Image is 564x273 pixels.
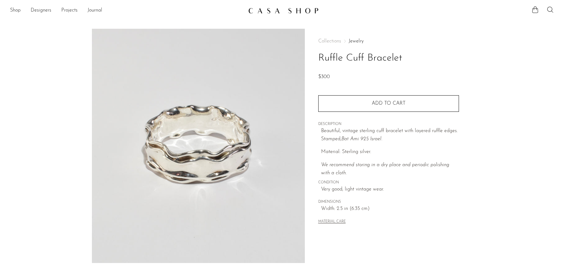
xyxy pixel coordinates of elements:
button: MATERIAL CARE [318,220,346,224]
span: CONDITION [318,180,459,186]
a: Designers [31,7,51,15]
button: Add to cart [318,95,459,112]
nav: Breadcrumbs [318,39,459,44]
a: Jewelry [349,39,364,44]
ul: NEW HEADER MENU [10,5,243,16]
h1: Ruffle Cuff Bracelet [318,50,459,66]
span: Width: 2.5 in (6.35 cm) [321,205,459,213]
span: DIMENSIONS [318,199,459,205]
em: Bat Ami 925 Israel. [341,136,382,141]
p: Material: Sterling silver. [321,148,459,156]
em: We recommend storing in a dry place and periodic polishing with a cloth. [321,162,449,176]
a: Shop [10,7,21,15]
span: Add to cart [372,101,405,106]
span: DESCRIPTION [318,122,459,127]
a: Projects [61,7,78,15]
span: Very good; light vintage wear. [321,186,459,194]
span: $300 [318,74,330,79]
a: Journal [88,7,102,15]
span: Collections [318,39,341,44]
nav: Desktop navigation [10,5,243,16]
p: Beautiful, vintage sterling cuff bracelet with layered ruffle edges. Stamped, [321,127,459,143]
img: Ruffle Cuff Bracelet [92,29,305,263]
